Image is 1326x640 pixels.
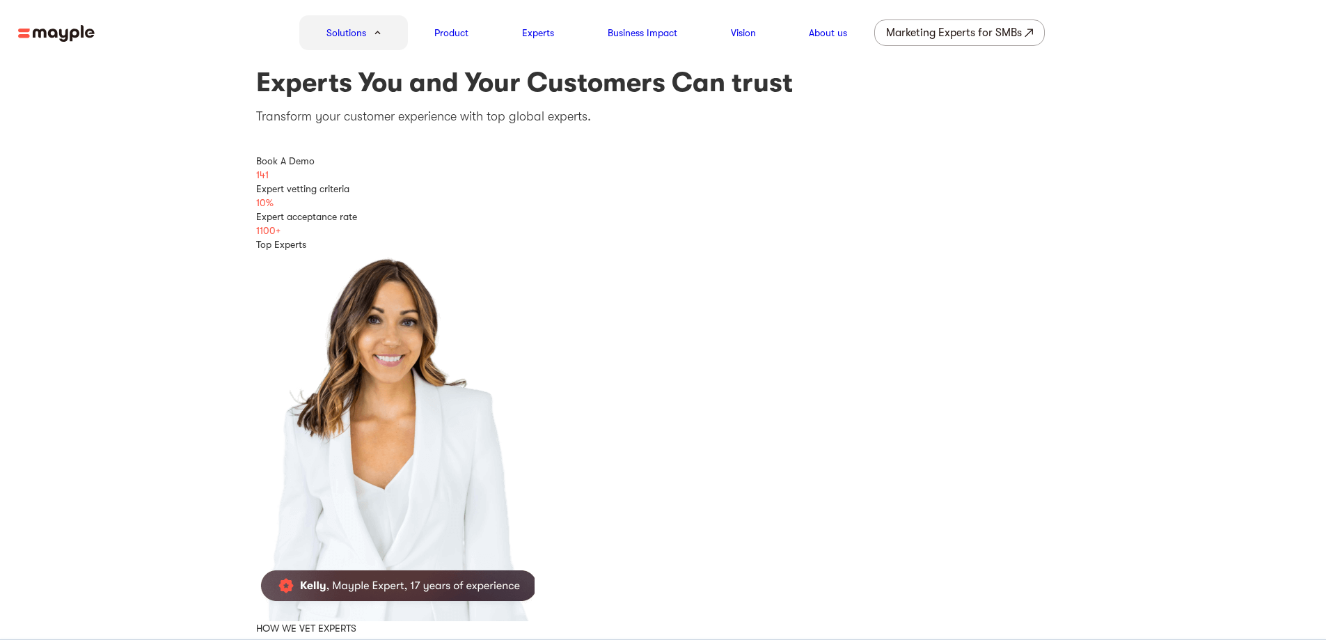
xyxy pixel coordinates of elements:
img: Mark Farias Mayple Expert [256,251,535,621]
div: 10% [256,196,1071,210]
div: Top Experts [256,237,1071,251]
img: arrow-down [374,31,381,35]
div: Expert acceptance rate [256,210,1071,224]
a: Product [434,24,468,41]
a: Experts [522,24,554,41]
div: Expert vetting criteria [256,182,1071,196]
a: About us [809,24,847,41]
a: Vision [731,24,756,41]
a: Marketing Experts for SMBs [874,19,1045,46]
h1: Experts You and Your Customers Can trust [256,65,1071,100]
p: Transform your customer experience with top global experts. [256,107,1071,126]
a: Business Impact [608,24,677,41]
a: Solutions [326,24,366,41]
div: Book A Demo [256,154,1071,168]
div: 141 [256,168,1071,182]
div: Marketing Experts for SMBs [886,23,1022,42]
div: 1100+ [256,224,1071,237]
img: mayple-logo [18,25,95,42]
div: HOW WE VET EXPERTS [256,621,1071,635]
